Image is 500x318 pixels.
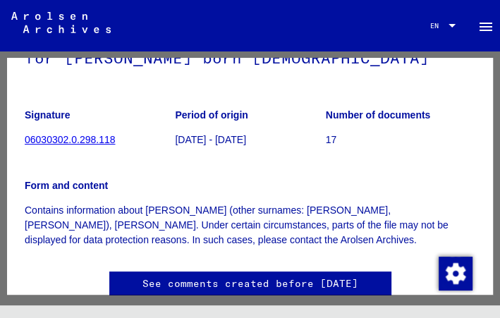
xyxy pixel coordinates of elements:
a: 06030302.0.298.118 [25,134,115,145]
img: Change consent [439,257,472,291]
span: EN [430,22,446,30]
b: Number of documents [326,109,431,121]
b: Signature [25,109,71,121]
img: Arolsen_neg.svg [11,12,111,33]
b: Period of origin [175,109,248,121]
a: See comments created before [DATE] [142,276,358,291]
p: 17 [326,133,475,147]
div: Change consent [438,256,472,290]
p: Contains information about [PERSON_NAME] (other surnames: [PERSON_NAME], [PERSON_NAME]), [PERSON_... [25,203,475,247]
button: Toggle sidenav [472,11,500,39]
p: [DATE] - [DATE] [175,133,324,147]
mat-icon: Side nav toggle icon [477,18,494,35]
b: Form and content [25,180,108,191]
